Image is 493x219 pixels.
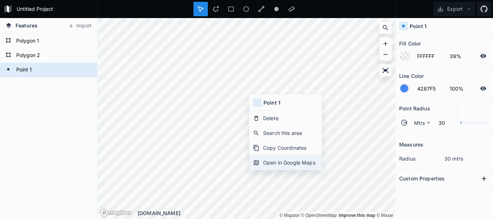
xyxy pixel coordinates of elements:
[399,38,421,49] h2: Fill Color
[399,155,444,162] dt: radius
[279,213,300,218] a: Mapbox
[377,213,394,218] a: Maxar
[249,155,322,170] div: Open in Google Maps
[399,70,424,82] h2: Line Color
[410,22,427,30] h4: Point 1
[263,99,280,106] h4: Point 1
[414,119,425,127] span: Mtrs
[301,213,337,218] a: OpenStreetMap
[16,22,38,29] span: Features
[433,2,475,16] button: Export
[339,213,375,218] a: Map feedback
[64,20,95,32] button: Import
[249,111,322,126] div: Delete
[434,118,457,127] input: 0
[444,155,489,162] dd: 30 mtrs
[138,209,395,217] div: [DOMAIN_NAME]
[100,209,132,217] a: Mapbox logo
[399,139,423,150] h2: Measures
[249,140,322,155] div: Copy Coordinates
[399,103,430,114] h2: Point Radius
[399,173,445,184] h2: Custom Properties
[249,126,322,140] div: Search this area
